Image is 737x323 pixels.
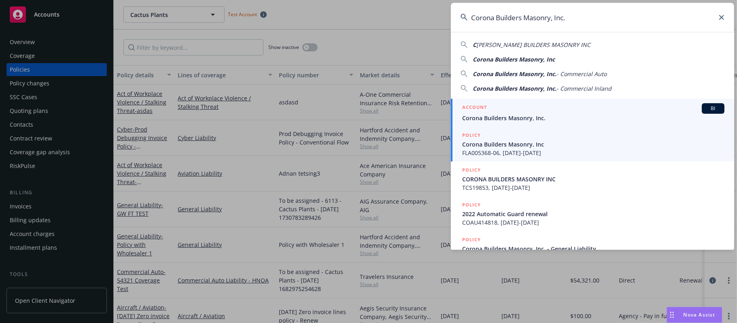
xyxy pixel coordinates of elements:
[462,114,724,122] span: Corona Builders Masonry, Inc.
[473,85,556,92] span: Corona Builders Masonry, Inc.
[451,127,734,161] a: POLICYCorona Builders Masonry, IncFLA005368-06, [DATE]-[DATE]
[451,99,734,127] a: ACCOUNTBICorona Builders Masonry, Inc.
[462,244,724,253] span: Corona Builders Masonry, Inc. - General Liability
[462,140,724,149] span: Corona Builders Masonry, Inc
[462,175,724,183] span: CORONA BUILDERS MASONRY INC
[667,307,722,323] button: Nova Assist
[556,85,612,92] span: - Commercial Inland
[462,236,481,244] h5: POLICY
[451,196,734,231] a: POLICY2022 Automatic Guard renewalCOAU414818, [DATE]-[DATE]
[473,55,555,63] span: Corona Builders Masonry, Inc
[451,3,734,32] input: Search...
[473,41,476,49] span: C
[451,161,734,196] a: POLICYCORONA BUILDERS MASONRY INCTCS19853, [DATE]-[DATE]
[667,307,677,323] div: Drag to move
[462,183,724,192] span: TCS19853, [DATE]-[DATE]
[705,105,721,112] span: BI
[473,70,556,78] span: Corona Builders Masonry, Inc.
[462,149,724,157] span: FLA005368-06, [DATE]-[DATE]
[462,103,487,113] h5: ACCOUNT
[462,201,481,209] h5: POLICY
[451,231,734,266] a: POLICYCorona Builders Masonry, Inc. - General Liability
[556,70,607,78] span: - Commercial Auto
[476,41,590,49] span: [PERSON_NAME] BUILDERS MASONRY INC
[462,210,724,218] span: 2022 Automatic Guard renewal
[684,311,716,318] span: Nova Assist
[462,218,724,227] span: COAU414818, [DATE]-[DATE]
[462,166,481,174] h5: POLICY
[462,131,481,139] h5: POLICY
